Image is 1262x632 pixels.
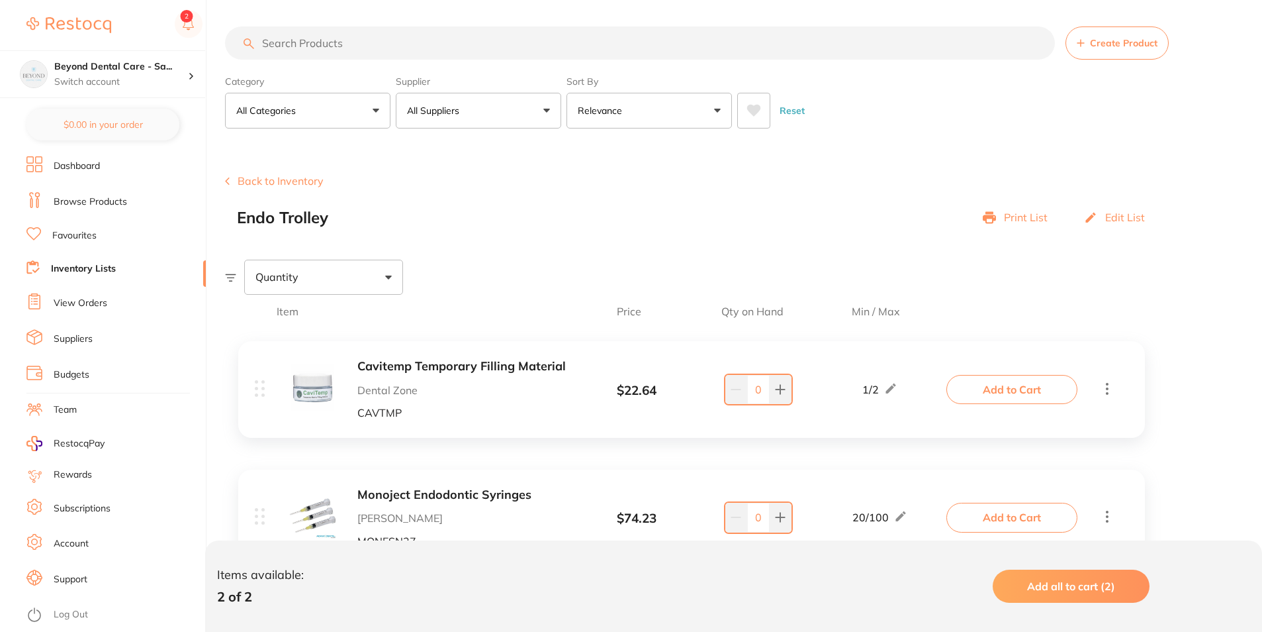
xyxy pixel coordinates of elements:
[54,297,107,310] a: View Orders
[225,26,1055,60] input: Search Products
[54,76,188,89] p: Switch account
[1004,211,1048,223] p: Print List
[54,403,77,417] a: Team
[21,61,47,87] img: Beyond Dental Care - Sandstone Point
[217,568,304,582] p: Items available:
[54,502,111,515] a: Subscriptions
[1065,26,1169,60] button: Create Product
[225,76,390,87] label: Category
[237,209,328,227] h2: Endo Trolley
[54,573,87,586] a: Support
[26,436,105,451] a: RestocqPay
[946,375,1077,404] button: Add to Cart
[1105,211,1145,223] p: Edit List
[357,384,567,396] p: Dental Zone
[225,175,324,187] button: Back to Inventory
[236,104,301,117] p: All Categories
[699,305,805,317] span: Qty on Hand
[862,382,897,397] div: 1 / 2
[946,503,1077,532] button: Add to Cart
[26,605,202,626] button: Log Out
[238,470,1145,566] div: Monoject Endodontic Syringes [PERSON_NAME] MONESN27 $74.23 20/100Add to Cart
[289,364,336,411] img: Zw
[26,436,42,451] img: RestocqPay
[54,437,105,450] span: RestocqPay
[54,537,89,551] a: Account
[217,589,304,604] p: 2 of 2
[54,608,88,621] a: Log Out
[357,407,567,419] p: CAVTMP
[357,360,567,374] button: Cavitemp Temporary Filling Material
[238,341,1145,437] div: Cavitemp Temporary Filling Material Dental Zone CAVTMP $22.64 1/2Add to Cart
[277,305,559,317] span: Item
[54,468,92,482] a: Rewards
[26,17,111,33] img: Restocq Logo
[289,492,336,539] img: TjI3LmpwZw
[396,93,561,129] button: All Suppliers
[54,333,93,346] a: Suppliers
[407,104,465,117] p: All Suppliers
[26,10,111,40] a: Restocq Logo
[357,512,567,524] p: [PERSON_NAME]
[26,109,179,140] button: $0.00 in your order
[776,93,809,129] button: Reset
[578,104,627,117] p: Relevance
[255,271,298,283] span: Quantity
[52,229,97,242] a: Favourites
[566,93,732,129] button: Relevance
[357,488,567,502] button: Monoject Endodontic Syringes
[567,511,706,526] div: $ 74.23
[396,76,561,87] label: Supplier
[54,160,100,173] a: Dashboard
[51,262,116,276] a: Inventory Lists
[852,509,907,525] div: 20 / 100
[357,535,567,547] p: MONESN27
[993,570,1149,603] button: Add all to cart (2)
[1090,38,1157,48] span: Create Product
[1027,580,1115,593] span: Add all to cart (2)
[559,305,699,317] span: Price
[54,368,89,382] a: Budgets
[225,93,390,129] button: All Categories
[566,76,732,87] label: Sort By
[567,384,706,398] div: $ 22.64
[54,195,127,209] a: Browse Products
[805,305,946,317] span: Min / Max
[54,60,188,74] h4: Beyond Dental Care - Sandstone Point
